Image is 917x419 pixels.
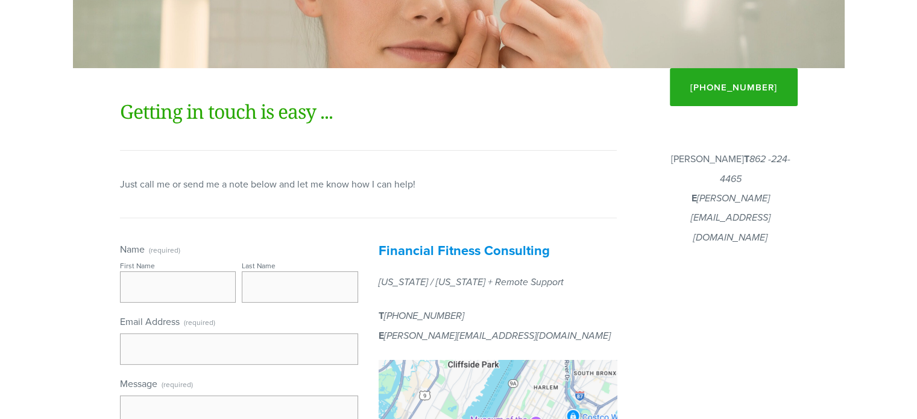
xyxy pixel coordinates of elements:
strong: E [379,329,384,342]
em: [PHONE_NUMBER] [384,310,464,322]
h1: Getting in touch is easy ... [120,97,617,126]
span: (required) [162,376,193,393]
strong: T [379,309,384,323]
span: Email Address [120,315,180,328]
span: Message [120,377,157,390]
em: 862 -224-4465 [720,154,790,184]
p: [PERSON_NAME] [664,150,798,247]
span: Name [120,242,145,256]
h3: Financial Fitness Consulting [379,242,617,258]
em: [PERSON_NAME][EMAIL_ADDRESS][DOMAIN_NAME] [691,193,770,244]
a: [PHONE_NUMBER] [670,68,798,106]
div: First Name [120,260,155,271]
span: (required) [149,247,180,254]
div: Last Name [242,260,276,271]
em: [US_STATE] / [US_STATE] + Remote Support [379,277,564,288]
p: Just call me or send me a note below and let me know how I can help! [120,175,617,193]
em: [PERSON_NAME][EMAIL_ADDRESS][DOMAIN_NAME] [384,330,611,342]
strong: E [692,191,697,205]
span: (required) [184,313,215,331]
strong: T [744,152,749,166]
